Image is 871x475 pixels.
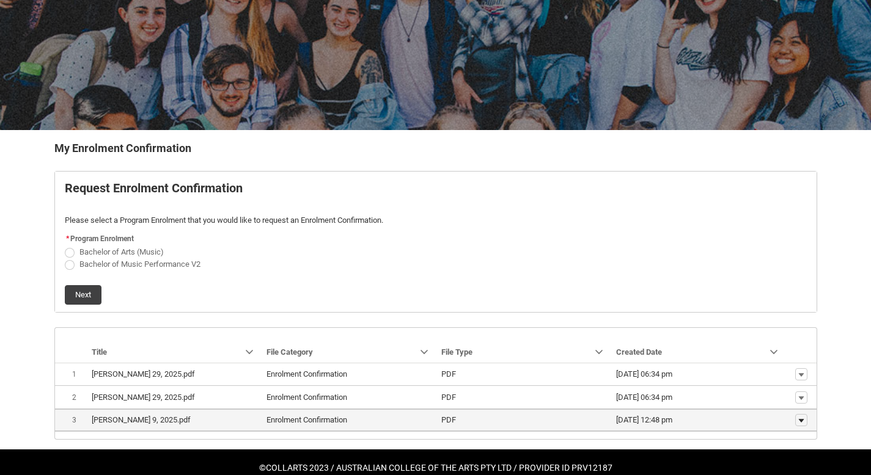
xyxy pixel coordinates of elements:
[79,247,164,256] span: Bachelor of Arts (Music)
[66,234,69,243] abbr: required
[65,285,101,305] button: Next
[65,181,243,195] b: Request Enrolment Confirmation
[441,369,456,379] lightning-base-formatted-text: PDF
[65,214,807,227] p: Please select a Program Enrolment that you would like to request an Enrolment Confirmation.
[266,393,347,402] lightning-base-formatted-text: Enrolment Confirmation
[92,415,191,424] lightning-base-formatted-text: [PERSON_NAME] 9, 2025.pdf
[92,369,195,379] lightning-base-formatted-text: [PERSON_NAME] 29, 2025.pdf
[616,369,672,379] lightning-formatted-date-time: [DATE] 06:34 pm
[616,415,672,424] lightning-formatted-date-time: [DATE] 12:48 pm
[266,415,347,424] lightning-base-formatted-text: Enrolment Confirmation
[266,369,347,379] lightning-base-formatted-text: Enrolment Confirmation
[54,171,817,313] article: REDU_Generate_Enrolment_Confirmation flow
[54,142,191,154] b: My Enrolment Confirmation
[616,393,672,402] lightning-formatted-date-time: [DATE] 06:34 pm
[79,259,200,269] span: Bachelor of Music Performance V2
[70,234,134,243] span: Program Enrolment
[92,393,195,402] lightning-base-formatted-text: [PERSON_NAME] 29, 2025.pdf
[441,393,456,402] lightning-base-formatted-text: PDF
[441,415,456,424] lightning-base-formatted-text: PDF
